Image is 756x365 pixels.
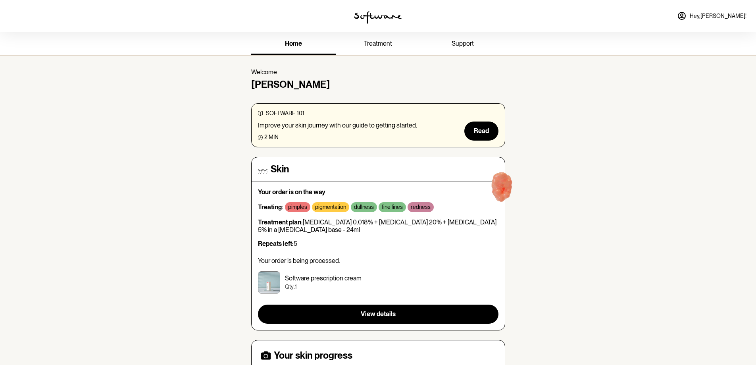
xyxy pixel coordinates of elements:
p: pigmentation [315,204,346,211]
a: treatment [336,33,420,55]
p: Welcome [251,68,505,76]
strong: Treating: [258,203,283,211]
a: support [420,33,505,55]
p: dullness [354,204,374,211]
p: Your order is being processed. [258,257,498,265]
p: redness [411,204,431,211]
a: home [251,33,336,55]
span: Read [474,127,489,135]
img: software logo [354,11,402,24]
img: cktujw8de00003e5xr50tsoyf.jpg [258,271,280,294]
p: Your order is on the way [258,188,498,196]
span: support [452,40,474,47]
img: red-blob.ee797e6f29be6228169e.gif [477,163,527,214]
a: Hey,[PERSON_NAME]! [672,6,751,25]
p: fine lines [382,204,403,211]
button: Read [464,122,498,141]
p: Software prescription cream [285,274,362,282]
p: 5 [258,240,498,247]
h4: Skin [271,164,289,175]
span: Hey, [PERSON_NAME] ! [690,13,746,19]
p: Qty: 1 [285,284,362,290]
p: Improve your skin journey with our guide to getting started. [258,122,417,129]
p: pimples [288,204,307,211]
strong: Repeats left: [258,240,294,247]
span: software 101 [266,110,304,116]
button: View details [258,305,498,324]
strong: Treatment plan: [258,218,303,226]
span: 2 min [264,134,279,140]
h4: [PERSON_NAME] [251,79,505,91]
span: treatment [364,40,392,47]
h4: Your skin progress [274,350,352,361]
span: home [285,40,302,47]
p: [MEDICAL_DATA] 0.018% + [MEDICAL_DATA] 20% + [MEDICAL_DATA] 5% in a [MEDICAL_DATA] base - 24ml [258,218,498,234]
span: View details [361,310,396,318]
